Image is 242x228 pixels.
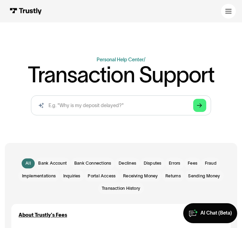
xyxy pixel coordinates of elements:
[10,8,42,15] img: Trustly Logo
[11,158,231,194] form: Email Form
[22,173,56,179] span: Implementations
[188,160,197,166] span: Fees
[119,160,136,166] span: Declines
[97,57,144,62] a: Personal Help Center
[205,160,217,166] span: Fraud
[74,160,111,166] span: Bank Connections
[31,95,211,115] input: search
[31,95,211,115] form: Search
[22,158,34,168] a: All
[28,64,214,85] h1: Transaction Support
[183,203,237,223] a: AI Chat (Beta)
[144,160,162,166] span: Disputes
[102,185,140,191] span: Transaction History
[88,173,115,179] span: Portal Access
[144,57,145,62] div: /
[123,173,158,179] span: Receiving Money
[165,173,181,179] span: Returns
[38,160,67,166] span: Bank Account
[169,160,180,166] span: Errors
[200,210,232,216] div: AI Chat (Beta)
[63,173,80,179] span: Inquiries
[188,173,220,179] span: Sending Money
[25,160,31,166] div: All
[19,211,67,219] a: About Trustly's Fees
